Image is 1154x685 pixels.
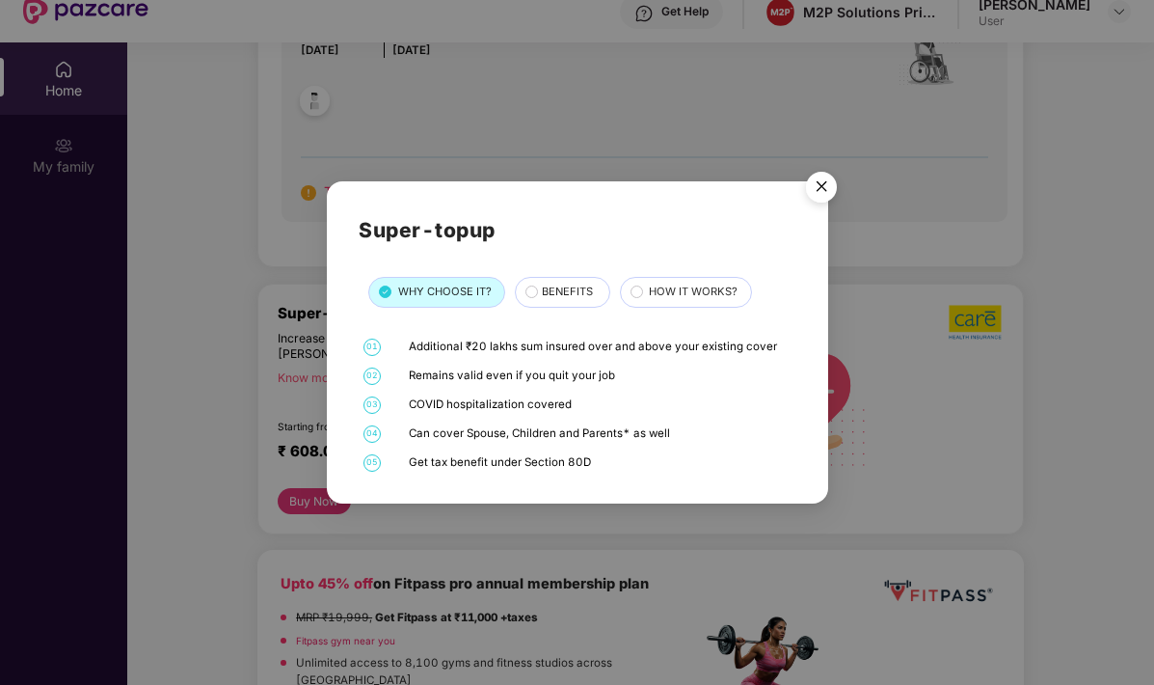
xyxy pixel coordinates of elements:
[409,454,791,471] div: Get tax benefit under Section 80D
[409,339,791,355] div: Additional ₹20 lakhs sum insured over and above your existing cover
[398,284,492,301] span: WHY CHOOSE IT?
[794,163,848,217] img: svg+xml;base64,PHN2ZyB4bWxucz0iaHR0cDovL3d3dy53My5vcmcvMjAwMC9zdmciIHdpZHRoPSI1NiIgaGVpZ2h0PSI1Ni...
[542,284,593,301] span: BENEFITS
[363,339,381,356] span: 01
[363,425,381,443] span: 04
[359,214,794,246] h2: Super-topup
[409,397,791,413] div: COVID hospitalization covered
[363,397,381,414] span: 03
[649,284,738,301] span: HOW IT WORKS?
[363,454,381,472] span: 05
[409,425,791,442] div: Can cover Spouse, Children and Parents* as well
[794,163,846,215] button: Close
[409,368,791,384] div: Remains valid even if you quit your job
[363,368,381,385] span: 02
